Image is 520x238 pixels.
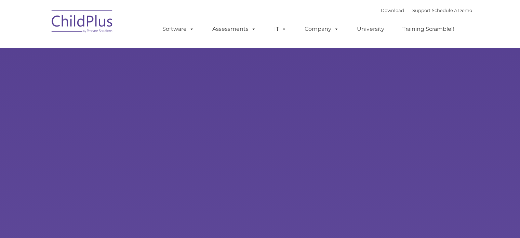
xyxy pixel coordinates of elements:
[156,22,201,36] a: Software
[381,8,472,13] font: |
[432,8,472,13] a: Schedule A Demo
[267,22,293,36] a: IT
[48,5,117,40] img: ChildPlus by Procare Solutions
[396,22,461,36] a: Training Scramble!!
[412,8,430,13] a: Support
[381,8,404,13] a: Download
[298,22,346,36] a: Company
[350,22,391,36] a: University
[205,22,263,36] a: Assessments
